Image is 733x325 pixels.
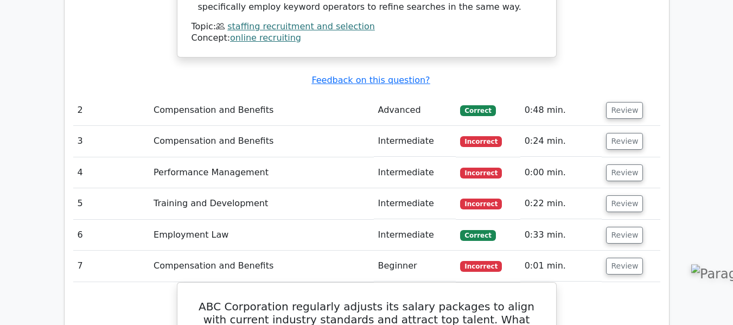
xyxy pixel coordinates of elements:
td: 7 [73,251,150,282]
span: Incorrect [460,199,502,209]
div: Concept: [192,33,542,44]
td: Compensation and Benefits [149,95,373,126]
td: Intermediate [374,188,456,219]
td: Intermediate [374,220,456,251]
button: Review [606,102,643,119]
td: Beginner [374,251,456,282]
td: Intermediate [374,157,456,188]
td: 3 [73,126,150,157]
td: 0:48 min. [520,95,602,126]
button: Review [606,195,643,212]
span: Incorrect [460,136,502,147]
td: Employment Law [149,220,373,251]
td: Compensation and Benefits [149,126,373,157]
div: Topic: [192,21,542,33]
span: Correct [460,230,495,241]
button: Review [606,227,643,244]
td: Training and Development [149,188,373,219]
span: Incorrect [460,261,502,272]
button: Review [606,133,643,150]
a: online recruiting [230,33,301,43]
td: 0:00 min. [520,157,602,188]
td: 5 [73,188,150,219]
td: 0:24 min. [520,126,602,157]
button: Review [606,258,643,275]
td: Compensation and Benefits [149,251,373,282]
td: 4 [73,157,150,188]
button: Review [606,164,643,181]
span: Correct [460,105,495,116]
a: staffing recruitment and selection [227,21,375,31]
td: 2 [73,95,150,126]
td: Performance Management [149,157,373,188]
td: Advanced [374,95,456,126]
span: Incorrect [460,168,502,179]
a: Feedback on this question? [311,75,430,85]
td: Intermediate [374,126,456,157]
td: 0:01 min. [520,251,602,282]
td: 0:33 min. [520,220,602,251]
td: 6 [73,220,150,251]
td: 0:22 min. [520,188,602,219]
